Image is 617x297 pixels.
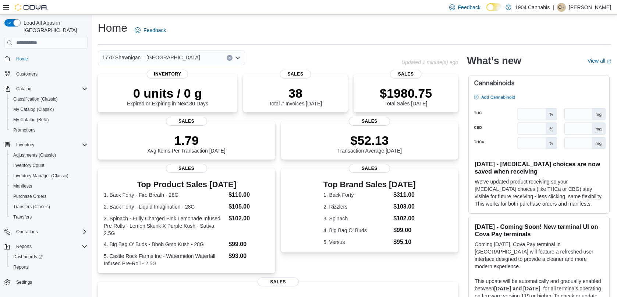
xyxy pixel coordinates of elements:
[228,191,269,199] dd: $110.00
[10,182,88,191] span: Manifests
[132,23,169,38] a: Feedback
[10,171,88,180] span: Inventory Manager (Classic)
[13,70,40,78] a: Customers
[486,3,502,11] input: Dark Mode
[102,53,200,62] span: 1770 Shawnigan – [GEOGRAPHIC_DATA]
[494,286,540,291] strong: [DATE] and [DATE]
[10,252,46,261] a: Dashboards
[148,133,226,154] div: Avg Items Per Transaction [DATE]
[475,241,603,270] p: Coming [DATE], Cova Pay terminal in [GEOGRAPHIC_DATA] will feature a refreshed user interface des...
[7,191,91,202] button: Purchase Orders
[10,171,71,180] a: Inventory Manager (Classic)
[1,277,91,287] button: Settings
[393,226,416,235] dd: $99.00
[13,55,31,63] a: Home
[13,227,41,236] button: Operations
[13,69,88,78] span: Customers
[228,240,269,249] dd: $99.00
[235,55,241,61] button: Open list of options
[104,203,226,210] dt: 2. Back Forty - Liquid Imagination - 28G
[15,4,48,11] img: Cova
[7,171,91,181] button: Inventory Manager (Classic)
[10,95,88,104] span: Classification (Classic)
[13,242,88,251] span: Reports
[10,105,57,114] a: My Catalog (Classic)
[7,150,91,160] button: Adjustments (Classic)
[13,277,88,287] span: Settings
[475,223,603,238] h3: [DATE] - Coming Soon! New terminal UI on Cova Pay terminals
[10,263,88,272] span: Reports
[7,181,91,191] button: Manifests
[10,115,52,124] a: My Catalog (Beta)
[349,164,390,173] span: Sales
[13,214,32,220] span: Transfers
[7,212,91,222] button: Transfers
[10,126,88,134] span: Promotions
[13,193,47,199] span: Purchase Orders
[10,213,35,221] a: Transfers
[269,86,322,101] p: 38
[228,252,269,261] dd: $93.00
[258,277,299,286] span: Sales
[7,94,91,104] button: Classification (Classic)
[458,4,481,11] span: Feedback
[323,227,390,234] dt: 4. Big Bag O' Buds
[558,3,564,12] span: CH
[16,244,32,249] span: Reports
[7,115,91,125] button: My Catalog (Beta)
[10,161,47,170] a: Inventory Count
[475,160,603,175] h3: [DATE] - [MEDICAL_DATA] choices are now saved when receiving
[10,192,88,201] span: Purchase Orders
[16,142,34,148] span: Inventory
[10,161,88,170] span: Inventory Count
[13,152,56,158] span: Adjustments (Classic)
[13,173,68,179] span: Inventory Manager (Classic)
[7,125,91,135] button: Promotions
[10,115,88,124] span: My Catalog (Beta)
[13,84,88,93] span: Catalog
[13,140,88,149] span: Inventory
[323,203,390,210] dt: 2. Rizzlers
[323,191,390,199] dt: 1. Back Forty
[10,252,88,261] span: Dashboards
[13,96,58,102] span: Classification (Classic)
[323,215,390,222] dt: 3. Spinach
[10,202,88,211] span: Transfers (Classic)
[323,180,416,189] h3: Top Brand Sales [DATE]
[16,229,38,235] span: Operations
[147,70,188,78] span: Inventory
[7,104,91,115] button: My Catalog (Classic)
[227,55,233,61] button: Clear input
[7,262,91,272] button: Reports
[16,279,32,285] span: Settings
[7,252,91,262] a: Dashboards
[16,56,28,62] span: Home
[380,86,432,106] div: Total Sales [DATE]
[228,202,269,211] dd: $105.00
[7,202,91,212] button: Transfers (Classic)
[10,182,35,191] a: Manifests
[13,278,35,287] a: Settings
[1,241,91,252] button: Reports
[393,238,416,247] dd: $95.10
[104,252,226,267] dt: 5. Castle Rock Farms Inc - Watermelon Waterfall Infused Pre-Roll - 2.5G
[21,19,88,34] span: Load All Apps in [GEOGRAPHIC_DATA]
[269,86,322,106] div: Total # Invoices [DATE]
[7,160,91,171] button: Inventory Count
[569,3,611,12] p: [PERSON_NAME]
[323,238,390,246] dt: 5. Versus
[10,151,88,160] span: Adjustments (Classic)
[166,117,207,126] span: Sales
[13,227,88,236] span: Operations
[10,192,50,201] a: Purchase Orders
[228,214,269,223] dd: $102.00
[16,71,38,77] span: Customers
[16,86,31,92] span: Catalog
[280,70,311,78] span: Sales
[588,58,611,64] a: View allExternal link
[393,191,416,199] dd: $311.00
[10,263,32,272] a: Reports
[515,3,550,12] p: 1904 Cannabis
[349,117,390,126] span: Sales
[13,254,43,260] span: Dashboards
